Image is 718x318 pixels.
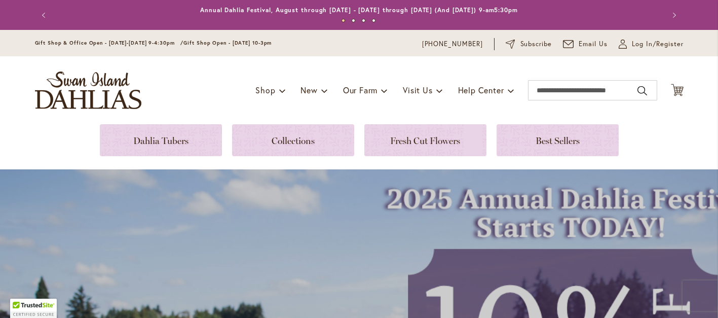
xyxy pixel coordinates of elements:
[619,39,684,49] a: Log In/Register
[352,19,355,22] button: 2 of 4
[342,19,345,22] button: 1 of 4
[520,39,552,49] span: Subscribe
[579,39,608,49] span: Email Us
[183,40,272,46] span: Gift Shop Open - [DATE] 10-3pm
[255,85,275,95] span: Shop
[422,39,483,49] a: [PHONE_NUMBER]
[506,39,552,49] a: Subscribe
[663,5,684,25] button: Next
[563,39,608,49] a: Email Us
[458,85,504,95] span: Help Center
[300,85,317,95] span: New
[403,85,432,95] span: Visit Us
[35,5,55,25] button: Previous
[632,39,684,49] span: Log In/Register
[35,40,184,46] span: Gift Shop & Office Open - [DATE]-[DATE] 9-4:30pm /
[343,85,377,95] span: Our Farm
[35,72,141,109] a: store logo
[372,19,375,22] button: 4 of 4
[362,19,365,22] button: 3 of 4
[200,6,518,14] a: Annual Dahlia Festival, August through [DATE] - [DATE] through [DATE] (And [DATE]) 9-am5:30pm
